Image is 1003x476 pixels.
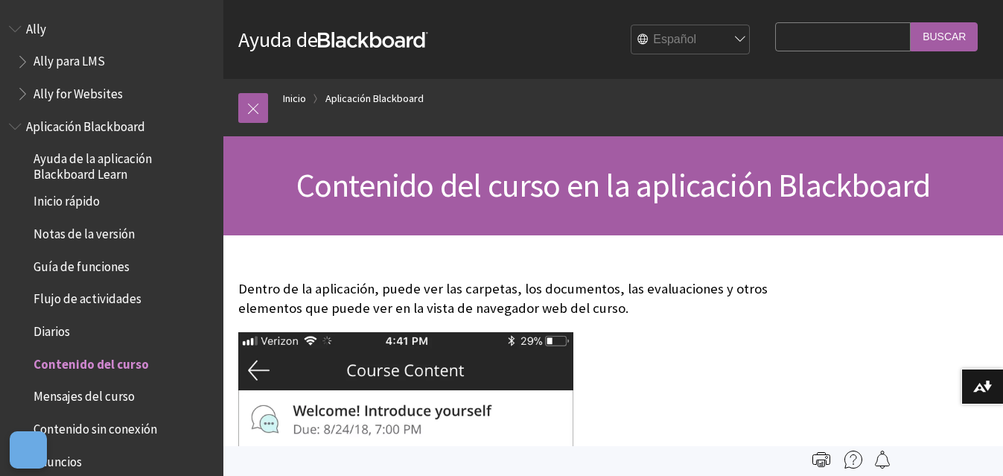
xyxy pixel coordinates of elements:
[34,352,149,372] span: Contenido del curso
[812,451,830,469] img: Print
[34,384,135,404] span: Mensajes del curso
[34,221,135,241] span: Notas de la versión
[911,22,978,51] input: Buscar
[283,89,306,108] a: Inicio
[34,189,100,209] span: Inicio rápido
[34,147,213,182] span: Ayuda de la aplicación Blackboard Learn
[873,451,891,469] img: Follow this page
[26,16,46,37] span: Ally
[325,89,424,108] a: Aplicación Blackboard
[318,32,428,48] strong: Blackboard
[631,25,751,55] select: Site Language Selector
[34,287,141,307] span: Flujo de actividades
[34,319,70,339] span: Diarios
[34,49,105,69] span: Ally para LMS
[238,279,768,318] p: Dentro de la aplicación, puede ver las carpetas, los documentos, las evaluaciones y otros element...
[26,114,145,134] span: Aplicación Blackboard
[296,165,930,206] span: Contenido del curso en la aplicación Blackboard
[10,431,47,469] button: Abrir preferencias
[34,254,130,274] span: Guía de funciones
[238,26,428,53] a: Ayuda deBlackboard
[34,449,82,469] span: Anuncios
[34,416,157,437] span: Contenido sin conexión
[9,16,214,107] nav: Book outline for Anthology Ally Help
[844,451,862,469] img: More help
[34,81,123,101] span: Ally for Websites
